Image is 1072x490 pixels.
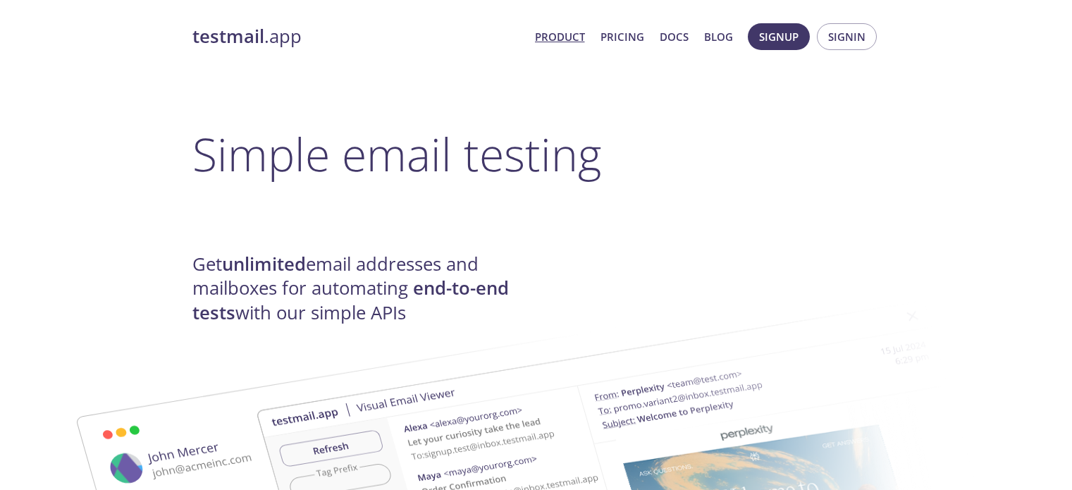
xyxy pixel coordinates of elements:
[192,252,536,325] h4: Get email addresses and mailboxes for automating with our simple APIs
[817,23,877,50] button: Signin
[828,27,865,46] span: Signin
[222,252,306,276] strong: unlimited
[192,276,509,324] strong: end-to-end tests
[535,27,585,46] a: Product
[600,27,644,46] a: Pricing
[759,27,799,46] span: Signup
[192,25,524,49] a: testmail.app
[192,24,264,49] strong: testmail
[704,27,733,46] a: Blog
[748,23,810,50] button: Signup
[192,127,880,181] h1: Simple email testing
[660,27,689,46] a: Docs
